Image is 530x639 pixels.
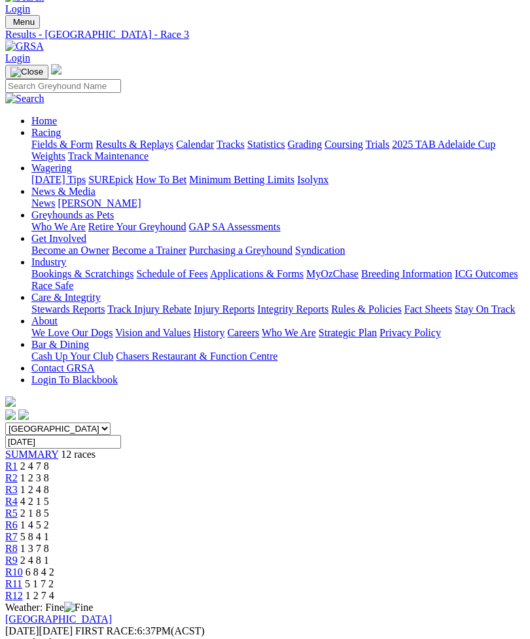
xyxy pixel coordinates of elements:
[5,613,112,625] a: [GEOGRAPHIC_DATA]
[31,174,86,185] a: [DATE] Tips
[31,315,58,326] a: About
[361,268,452,279] a: Breeding Information
[5,555,18,566] span: R9
[20,531,49,542] span: 5 8 4 1
[227,327,259,338] a: Careers
[13,17,35,27] span: Menu
[189,245,292,256] a: Purchasing a Greyhound
[31,268,525,292] div: Industry
[88,174,133,185] a: SUREpick
[5,93,44,105] img: Search
[5,531,18,542] a: R7
[331,303,402,315] a: Rules & Policies
[5,3,30,14] a: Login
[5,496,18,507] a: R4
[20,555,49,566] span: 2 4 8 1
[5,484,18,495] span: R3
[112,245,186,256] a: Become a Trainer
[297,174,328,185] a: Isolynx
[10,67,43,77] img: Close
[64,602,93,613] img: Fine
[5,625,39,636] span: [DATE]
[31,127,61,138] a: Racing
[20,460,49,472] span: 2 4 7 8
[20,484,49,495] span: 1 2 4 8
[194,303,255,315] a: Injury Reports
[5,435,121,449] input: Select date
[31,256,66,268] a: Industry
[136,268,207,279] a: Schedule of Fees
[20,543,49,554] span: 1 3 7 8
[26,566,54,578] span: 6 8 4 2
[31,221,86,232] a: Who We Are
[31,115,57,126] a: Home
[115,327,190,338] a: Vision and Values
[189,221,281,232] a: GAP SA Assessments
[5,396,16,407] img: logo-grsa-white.png
[31,186,96,197] a: News & Media
[31,245,525,256] div: Get Involved
[5,602,93,613] span: Weather: Fine
[88,221,186,232] a: Retire Your Greyhound
[31,303,525,315] div: Care & Integrity
[5,15,40,29] button: Toggle navigation
[31,221,525,233] div: Greyhounds as Pets
[31,198,525,209] div: News & Media
[31,268,133,279] a: Bookings & Scratchings
[5,52,30,63] a: Login
[20,508,49,519] span: 2 1 8 5
[5,543,18,554] a: R8
[217,139,245,150] a: Tracks
[5,449,58,460] a: SUMMARY
[31,351,525,362] div: Bar & Dining
[20,496,49,507] span: 4 2 1 5
[107,303,191,315] a: Track Injury Rebate
[51,64,62,75] img: logo-grsa-white.png
[20,472,49,483] span: 1 2 3 8
[26,590,54,601] span: 1 2 7 4
[5,566,23,578] a: R10
[5,590,23,601] a: R12
[31,351,113,362] a: Cash Up Your Club
[176,139,214,150] a: Calendar
[31,139,93,150] a: Fields & Form
[247,139,285,150] a: Statistics
[5,508,18,519] a: R5
[5,41,44,52] img: GRSA
[58,198,141,209] a: [PERSON_NAME]
[365,139,389,150] a: Trials
[31,362,94,373] a: Contact GRSA
[31,303,105,315] a: Stewards Reports
[5,409,16,420] img: facebook.svg
[257,303,328,315] a: Integrity Reports
[306,268,359,279] a: MyOzChase
[325,139,363,150] a: Coursing
[31,198,55,209] a: News
[210,268,304,279] a: Applications & Forms
[319,327,377,338] a: Strategic Plan
[455,268,518,279] a: ICG Outcomes
[61,449,96,460] span: 12 races
[5,625,73,636] span: [DATE]
[404,303,452,315] a: Fact Sheets
[31,339,89,350] a: Bar & Dining
[31,233,86,244] a: Get Involved
[189,174,294,185] a: Minimum Betting Limits
[31,280,73,291] a: Race Safe
[31,327,113,338] a: We Love Our Dogs
[75,625,205,636] span: 6:37PM(ACST)
[25,578,54,589] span: 5 1 7 2
[5,29,525,41] a: Results - [GEOGRAPHIC_DATA] - Race 3
[455,303,515,315] a: Stay On Track
[31,139,525,162] div: Racing
[136,174,187,185] a: How To Bet
[262,327,316,338] a: Who We Are
[5,578,22,589] a: R11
